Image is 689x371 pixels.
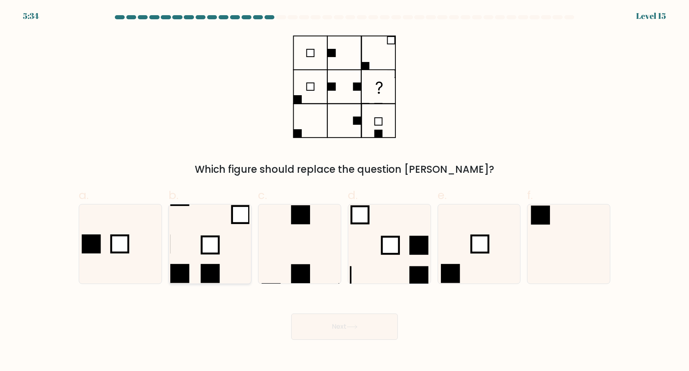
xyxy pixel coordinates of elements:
div: Which figure should replace the question [PERSON_NAME]? [84,162,605,177]
span: d. [348,187,358,203]
span: c. [258,187,267,203]
div: Level 15 [636,10,666,22]
span: a. [79,187,89,203]
div: 5:34 [23,10,39,22]
span: b. [169,187,178,203]
span: f. [527,187,533,203]
button: Next [291,314,398,340]
span: e. [438,187,447,203]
